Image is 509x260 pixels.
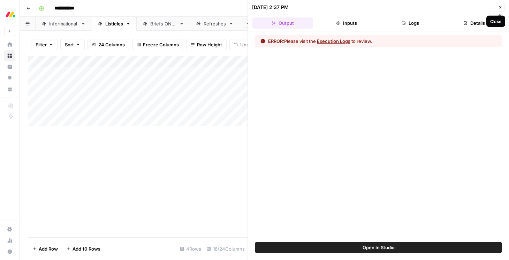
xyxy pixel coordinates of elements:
[268,38,372,45] div: Please visit the to review.
[204,20,226,27] div: Refreshes
[252,17,313,29] button: Output
[4,72,15,84] a: Opportunities
[28,243,62,254] button: Add Row
[4,50,15,61] a: Browse
[4,39,15,50] a: Home
[255,242,502,253] button: Open In Studio
[444,17,505,29] button: Details
[73,245,100,252] span: Add 10 Rows
[177,243,204,254] div: 4 Rows
[229,39,257,50] button: Undo
[268,38,284,44] span: ERROR:
[197,41,222,48] span: Row Height
[4,224,15,235] a: Settings
[62,243,105,254] button: Add 10 Rows
[317,38,350,45] button: Execution Logs
[65,41,74,48] span: Sort
[4,6,15,23] button: Workspace: Monday.com
[490,18,501,24] div: Close
[4,235,15,246] a: Usage
[4,8,17,21] img: Monday.com Logo
[137,17,190,31] a: Briefs ONLY
[240,41,252,48] span: Undo
[98,41,125,48] span: 24 Columns
[60,39,85,50] button: Sort
[316,17,377,29] button: Inputs
[363,244,395,251] span: Open In Studio
[36,17,92,31] a: Informational
[4,246,15,257] button: Help + Support
[31,39,58,50] button: Filter
[150,20,176,27] div: Briefs ONLY
[39,245,58,252] span: Add Row
[190,17,240,31] a: Refreshes
[143,41,179,48] span: Freeze Columns
[92,17,137,31] a: Listicles
[132,39,183,50] button: Freeze Columns
[105,20,123,27] div: Listicles
[380,17,441,29] button: Logs
[4,61,15,72] a: Insights
[252,4,289,11] div: [DATE] 2:37 PM
[186,39,227,50] button: Row Height
[204,243,248,254] div: 18/24 Columns
[88,39,129,50] button: 24 Columns
[36,41,47,48] span: Filter
[4,84,15,95] a: Your Data
[49,20,78,27] div: Informational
